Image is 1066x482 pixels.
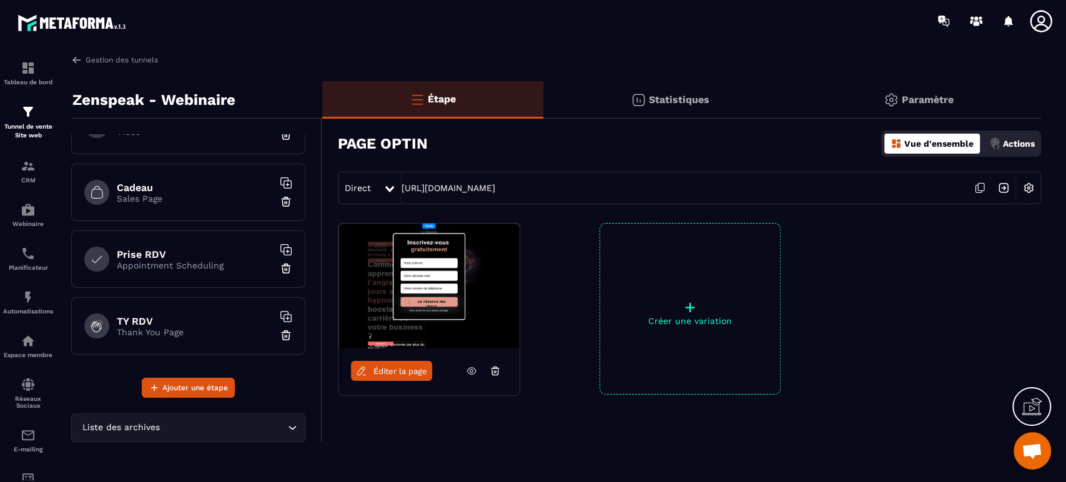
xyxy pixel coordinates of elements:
[351,361,432,381] a: Éditer la page
[3,352,53,358] p: Espace membre
[3,149,53,193] a: formationformationCRM
[600,316,780,326] p: Créer une variation
[21,104,36,119] img: formation
[280,329,292,342] img: trash
[902,94,954,106] p: Paramètre
[117,194,273,204] p: Sales Page
[162,421,285,435] input: Search for option
[117,327,273,337] p: Thank You Page
[3,308,53,315] p: Automatisations
[904,139,974,149] p: Vue d'ensemble
[280,129,292,141] img: trash
[3,418,53,462] a: emailemailE-mailing
[21,428,36,443] img: email
[71,54,158,66] a: Gestion des tunnels
[891,138,902,149] img: dashboard-orange.40269519.svg
[3,193,53,237] a: automationsautomationsWebinaire
[21,333,36,348] img: automations
[3,122,53,140] p: Tunnel de vente Site web
[117,315,273,327] h6: TY RDV
[989,138,1000,149] img: actions.d6e523a2.png
[1003,139,1035,149] p: Actions
[600,298,780,316] p: +
[117,260,273,270] p: Appointment Scheduling
[3,264,53,271] p: Planificateur
[649,94,709,106] p: Statistiques
[72,87,235,112] p: Zenspeak - Webinaire
[21,290,36,305] img: automations
[280,195,292,208] img: trash
[21,202,36,217] img: automations
[338,224,520,348] img: image
[17,11,130,34] img: logo
[3,368,53,418] a: social-networksocial-networkRéseaux Sociaux
[373,366,427,376] span: Éditer la page
[345,183,371,193] span: Direct
[338,135,428,152] h3: PAGE OPTIN
[3,446,53,453] p: E-mailing
[3,177,53,184] p: CRM
[3,280,53,324] a: automationsautomationsAutomatisations
[162,381,228,394] span: Ajouter une étape
[79,421,162,435] span: Liste des archives
[992,176,1015,200] img: arrow-next.bcc2205e.svg
[280,262,292,275] img: trash
[884,92,899,107] img: setting-gr.5f69749f.svg
[428,93,456,105] p: Étape
[71,413,305,442] div: Search for option
[3,51,53,95] a: formationformationTableau de bord
[1014,432,1051,470] div: Ouvrir le chat
[1017,176,1040,200] img: setting-w.858f3a88.svg
[3,237,53,280] a: schedulerschedulerPlanificateur
[71,54,82,66] img: arrow
[631,92,646,107] img: stats.20deebd0.svg
[21,61,36,76] img: formation
[3,95,53,149] a: formationformationTunnel de vente Site web
[3,220,53,227] p: Webinaire
[21,246,36,261] img: scheduler
[21,159,36,174] img: formation
[3,324,53,368] a: automationsautomationsEspace membre
[142,378,235,398] button: Ajouter une étape
[117,248,273,260] h6: Prise RDV
[3,79,53,86] p: Tableau de bord
[3,395,53,409] p: Réseaux Sociaux
[21,377,36,392] img: social-network
[410,92,425,107] img: bars-o.4a397970.svg
[402,183,495,193] a: [URL][DOMAIN_NAME]
[117,182,273,194] h6: Cadeau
